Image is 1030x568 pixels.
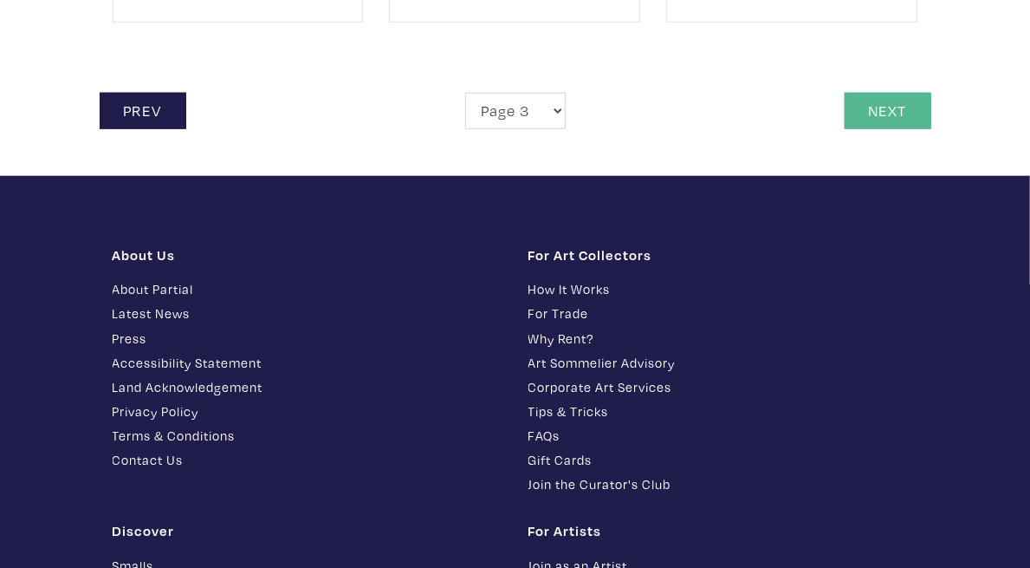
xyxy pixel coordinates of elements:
[113,426,502,446] a: Terms & Conditions
[113,279,502,299] a: About Partial
[528,522,918,539] h1: For Artists
[528,353,918,373] a: Art Sommelier Advisory
[528,474,918,494] a: Join the Curator's Club
[113,402,502,421] a: Privacy Policy
[113,329,502,349] a: Press
[528,426,918,446] a: FAQs
[528,279,918,299] a: How It Works
[528,450,918,470] a: Gift Cards
[113,353,502,373] a: Accessibility Statement
[845,93,931,130] a: Next
[528,329,918,349] a: Why Rent?
[113,450,502,470] a: Contact Us
[528,402,918,421] a: Tips & Tricks
[100,93,186,130] a: Prev
[113,246,502,264] h1: About Us
[528,304,918,323] a: For Trade
[113,304,502,323] a: Latest News
[528,246,918,264] h1: For Art Collectors
[528,377,918,397] a: Corporate Art Services
[113,377,502,397] a: Land Acknowledgement
[113,522,502,539] h1: Discover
